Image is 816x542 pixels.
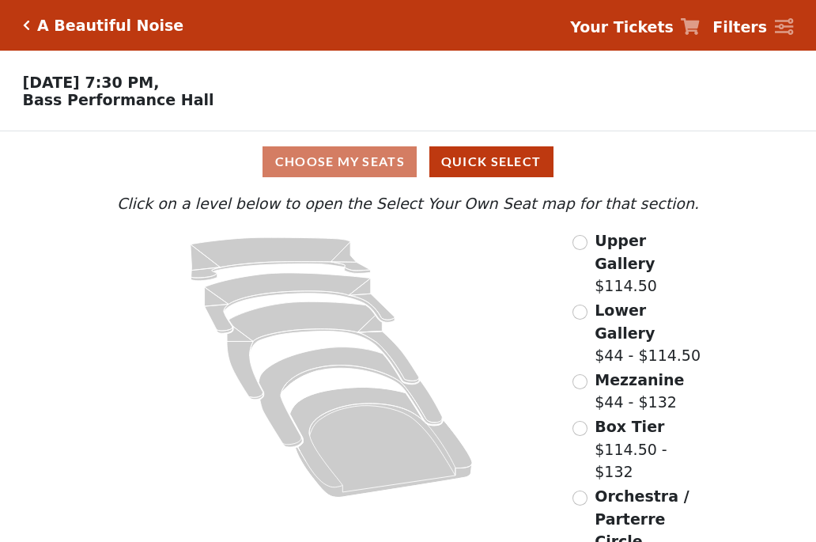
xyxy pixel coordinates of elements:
h5: A Beautiful Noise [37,17,183,35]
span: Box Tier [595,418,664,435]
span: Upper Gallery [595,232,655,272]
path: Lower Gallery - Seats Available: 42 [205,273,395,333]
a: Your Tickets [570,16,700,39]
a: Click here to go back to filters [23,20,30,31]
a: Filters [712,16,793,39]
label: $44 - $114.50 [595,299,703,367]
strong: Your Tickets [570,18,674,36]
span: Mezzanine [595,371,684,388]
label: $114.50 [595,229,703,298]
p: Click on a level below to open the Select Your Own Seat map for that section. [113,192,703,215]
button: Quick Select [429,146,553,177]
label: $44 - $132 [595,369,684,414]
label: $114.50 - $132 [595,415,703,483]
path: Upper Gallery - Seats Available: 286 [191,237,371,281]
span: Lower Gallery [595,301,655,342]
strong: Filters [712,18,767,36]
path: Orchestra / Parterre Circle - Seats Available: 14 [290,388,473,498]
